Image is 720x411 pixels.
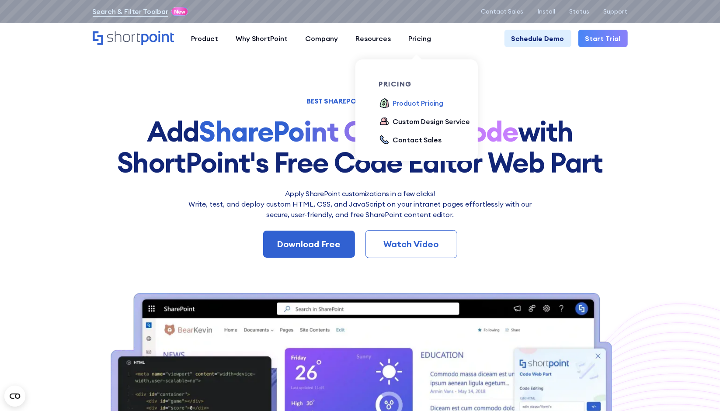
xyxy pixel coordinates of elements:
[347,30,400,47] a: Resources
[393,135,442,145] div: Contact Sales
[4,386,25,407] button: Open CMP widget
[481,8,524,15] a: Contact Sales
[380,238,443,251] div: Watch Video
[297,30,347,47] a: Company
[183,199,537,220] p: Write, test, and deploy custom HTML, CSS, and JavaScript on your intranet pages effortlessly wi﻿t...
[409,33,431,44] div: Pricing
[93,116,628,178] h1: Add with ShortPoint's Free Code Editor Web Part
[199,114,518,149] strong: SharePoint Custom Code
[400,30,440,47] a: Pricing
[236,33,288,44] div: Why ShortPoint
[570,8,590,15] a: Status
[277,238,341,251] div: Download Free
[191,33,219,44] div: Product
[676,369,720,411] iframe: Chat Widget
[227,30,297,47] a: Why ShortPoint
[379,116,470,128] a: Custom Design Service
[93,98,628,104] h1: BEST SHAREPOINT CODE EDITOR
[393,116,470,127] div: Custom Design Service
[263,231,355,258] a: Download Free
[306,33,338,44] div: Company
[379,135,442,146] a: Contact Sales
[604,8,628,15] a: Support
[504,30,571,47] a: Schedule Demo
[393,98,444,108] div: Product Pricing
[379,80,477,87] div: pricing
[578,30,628,47] a: Start Trial
[356,33,391,44] div: Resources
[93,6,168,17] a: Search & Filter Toolbar
[183,188,537,199] h2: Apply SharePoint customizations in a few clicks!
[538,8,556,15] a: Install
[183,30,227,47] a: Product
[365,230,457,258] a: Watch Video
[93,31,174,46] a: Home
[379,98,444,109] a: Product Pricing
